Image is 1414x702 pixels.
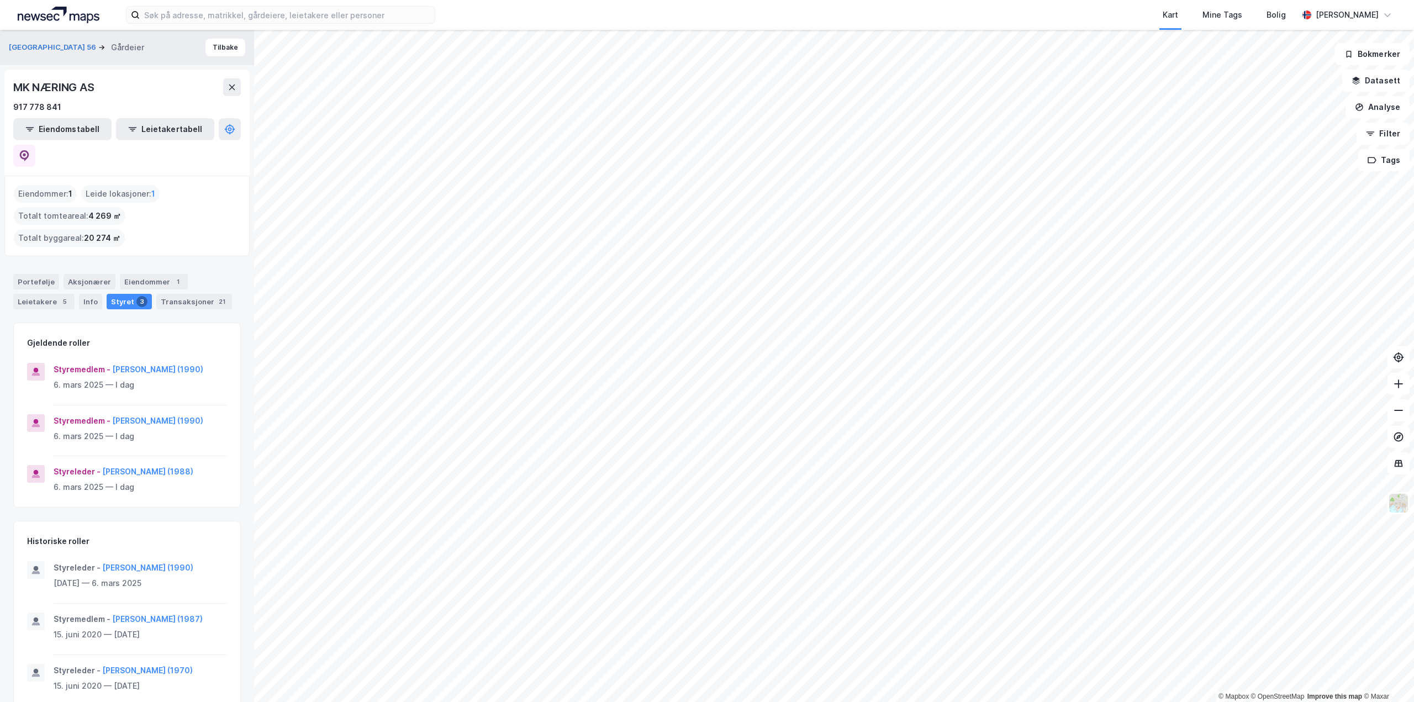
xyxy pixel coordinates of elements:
img: logo.a4113a55bc3d86da70a041830d287a7e.svg [18,7,99,23]
span: 4 269 ㎡ [88,209,121,223]
input: Søk på adresse, matrikkel, gårdeiere, leietakere eller personer [140,7,435,23]
div: MK NÆRING AS [13,78,97,96]
button: Bokmerker [1335,43,1410,65]
div: Totalt byggareal : [14,229,125,247]
span: 1 [68,187,72,200]
button: Leietakertabell [116,118,214,140]
button: Datasett [1342,70,1410,92]
div: Eiendommer [120,274,188,289]
button: Tilbake [205,39,245,56]
button: Tags [1358,149,1410,171]
button: Filter [1357,123,1410,145]
div: Info [79,294,102,309]
div: Transaksjoner [156,294,232,309]
div: Portefølje [13,274,59,289]
div: Aksjonærer [64,274,115,289]
button: Eiendomstabell [13,118,112,140]
div: Eiendommer : [14,185,77,203]
div: [PERSON_NAME] [1316,8,1379,22]
div: Totalt tomteareal : [14,207,125,225]
a: Improve this map [1307,693,1362,700]
a: Mapbox [1218,693,1249,700]
div: 5 [59,296,70,307]
div: Bolig [1267,8,1286,22]
button: Analyse [1346,96,1410,118]
img: Z [1388,493,1409,514]
div: Styret [107,294,152,309]
div: 6. mars 2025 — I dag [54,430,227,443]
span: 20 274 ㎡ [84,231,120,245]
button: [GEOGRAPHIC_DATA] 56 [9,42,98,53]
span: 1 [151,187,155,200]
div: Gjeldende roller [27,336,90,350]
div: [DATE] — 6. mars 2025 [54,577,227,590]
div: Historiske roller [27,535,89,548]
a: OpenStreetMap [1251,693,1305,700]
div: 1 [172,276,183,287]
iframe: Chat Widget [1359,649,1414,702]
div: Gårdeier [111,41,144,54]
div: 15. juni 2020 — [DATE] [54,628,227,641]
div: Mine Tags [1202,8,1242,22]
div: 21 [217,296,228,307]
div: 6. mars 2025 — I dag [54,481,227,494]
div: 3 [136,296,147,307]
div: 917 778 841 [13,101,61,114]
div: Leietakere [13,294,75,309]
div: Kontrollprogram for chat [1359,649,1414,702]
div: 15. juni 2020 — [DATE] [54,679,227,693]
div: Leide lokasjoner : [81,185,160,203]
div: Kart [1163,8,1178,22]
div: 6. mars 2025 — I dag [54,378,227,392]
